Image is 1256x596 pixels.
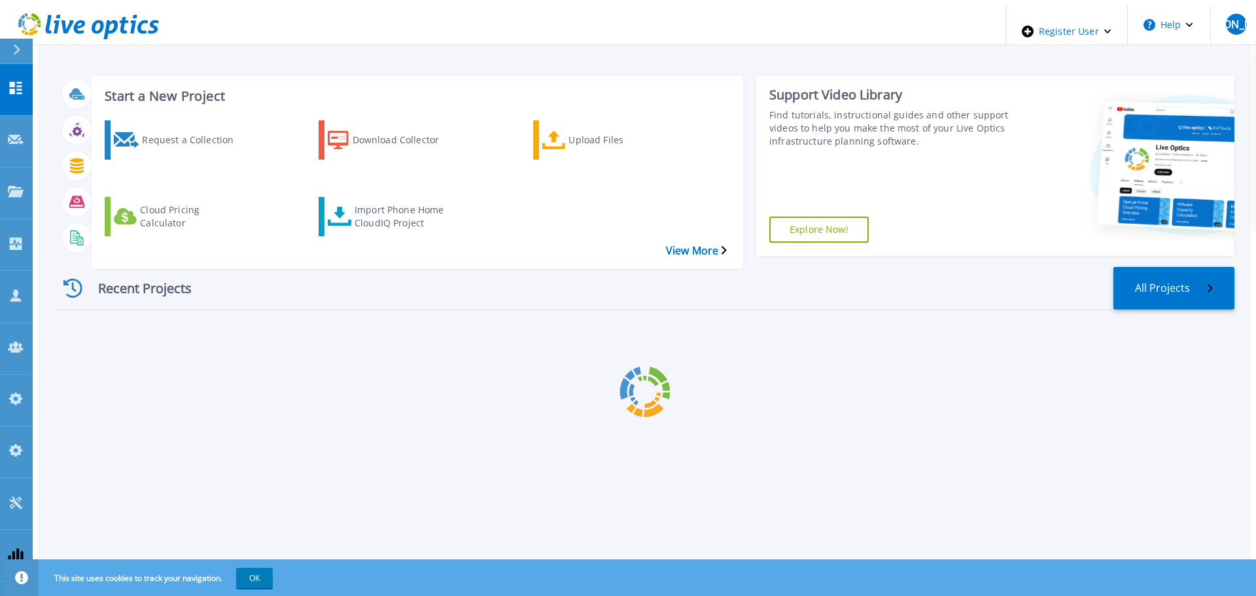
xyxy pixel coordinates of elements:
div: Recent Projects [56,272,213,304]
div: Register User [1006,5,1127,58]
h3: Start a New Project [105,89,726,103]
a: Upload Files [533,120,691,160]
a: Explore Now! [769,217,869,243]
a: All Projects [1113,267,1234,309]
button: OK [236,568,273,588]
a: Request a Collection [105,120,263,160]
div: Request a Collection [142,124,247,156]
div: Support Video Library [769,86,1013,103]
div: Upload Files [568,124,673,156]
button: Help [1128,5,1210,44]
div: Download Collector [353,124,457,156]
div: Find tutorials, instructional guides and other support videos to help you make the most of your L... [769,109,1013,148]
span: This site uses cookies to track your navigation. [41,568,273,588]
div: Import Phone Home CloudIQ Project [355,200,459,233]
a: Cloud Pricing Calculator [105,197,263,236]
div: Cloud Pricing Calculator [140,200,245,233]
a: Download Collector [319,120,477,160]
a: View More [666,245,727,257]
